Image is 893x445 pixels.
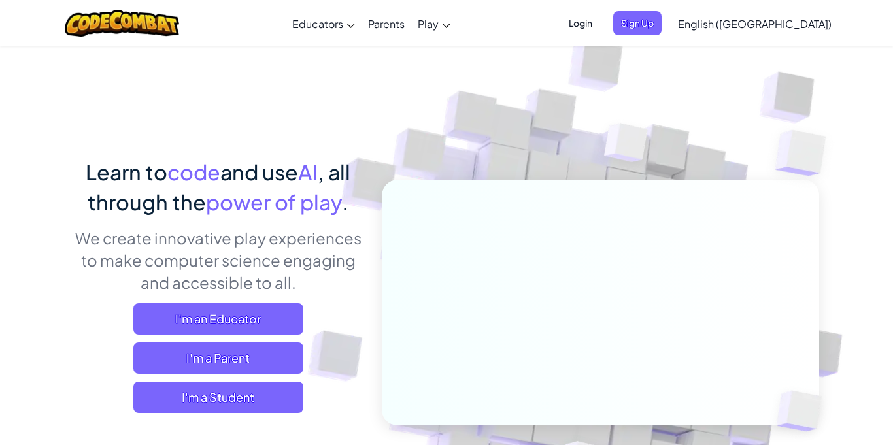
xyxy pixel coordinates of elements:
img: Overlap cubes [749,98,862,208]
button: Login [561,11,600,35]
span: Learn to [86,159,167,185]
a: Educators [286,6,362,41]
button: Sign Up [613,11,662,35]
p: We create innovative play experiences to make computer science engaging and accessible to all. [74,227,362,293]
span: Play [418,17,439,31]
button: I'm a Student [133,382,303,413]
a: Parents [362,6,411,41]
img: CodeCombat logo [65,10,179,37]
span: AI [298,159,318,185]
img: Overlap cubes [580,97,674,195]
a: I'm a Parent [133,342,303,374]
span: English ([GEOGRAPHIC_DATA]) [678,17,832,31]
span: code [167,159,220,185]
a: English ([GEOGRAPHIC_DATA]) [671,6,838,41]
span: Educators [292,17,343,31]
span: and use [220,159,298,185]
span: power of play [206,189,342,215]
span: . [342,189,348,215]
a: Play [411,6,457,41]
a: I'm an Educator [133,303,303,335]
